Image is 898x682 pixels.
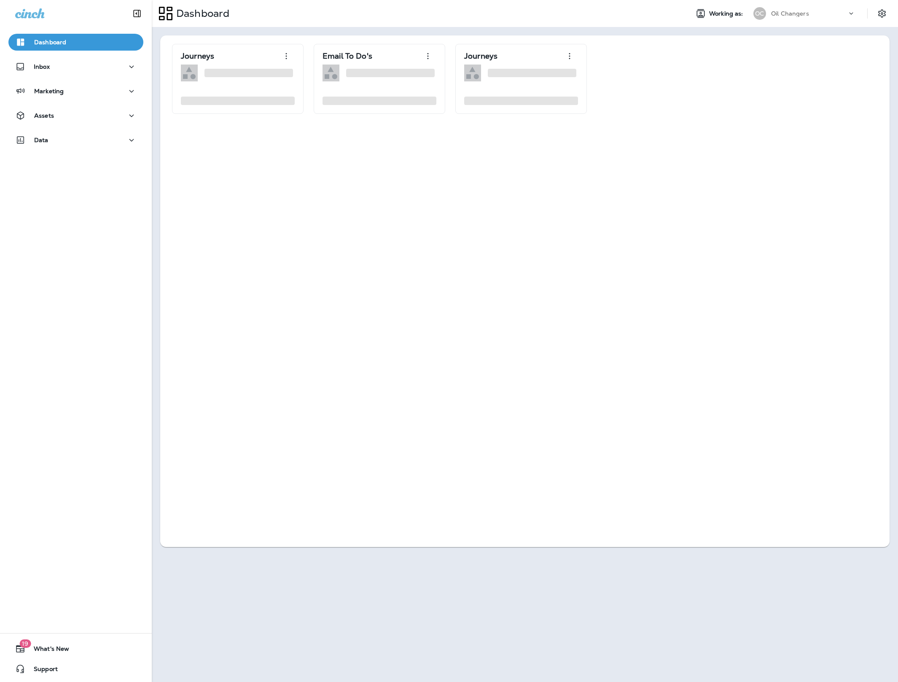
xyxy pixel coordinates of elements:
p: Data [34,137,48,143]
span: Working as: [709,10,745,17]
p: Marketing [34,88,64,94]
span: Support [25,666,58,676]
button: Inbox [8,58,143,75]
p: Inbox [34,63,50,70]
p: Assets [34,112,54,119]
button: Collapse Sidebar [125,5,149,22]
button: Data [8,132,143,148]
p: Journeys [464,52,497,60]
div: OC [753,7,766,20]
p: Email To Do's [323,52,372,60]
p: Dashboard [173,7,229,20]
p: Journeys [181,52,214,60]
p: Oil Changers [771,10,809,17]
span: 19 [19,639,31,648]
span: What's New [25,645,69,655]
button: Dashboard [8,34,143,51]
p: Dashboard [34,39,66,46]
button: Settings [874,6,890,21]
button: Assets [8,107,143,124]
button: Marketing [8,83,143,100]
button: Support [8,660,143,677]
button: 19What's New [8,640,143,657]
